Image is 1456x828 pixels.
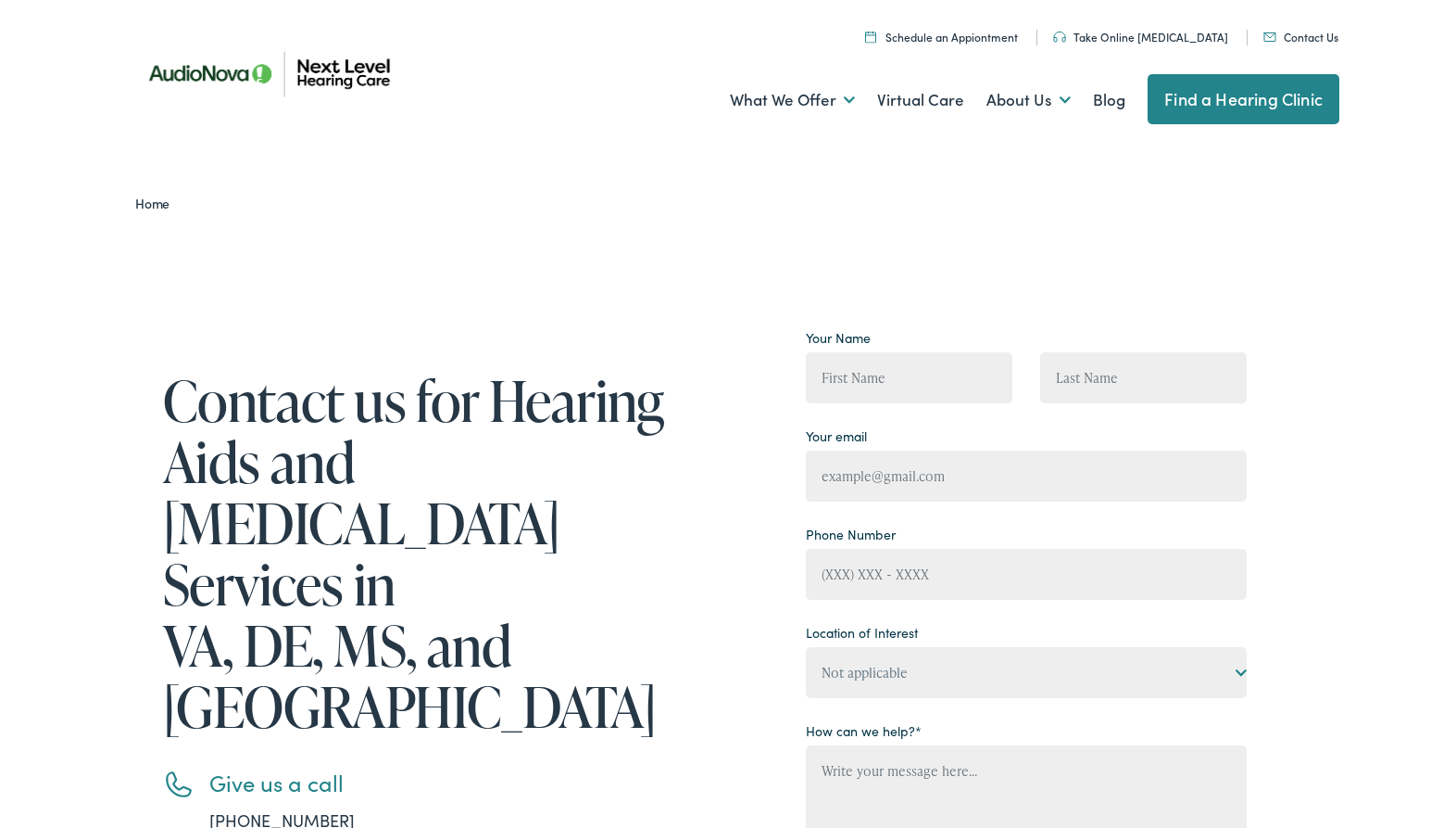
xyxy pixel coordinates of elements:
[163,370,682,737] h1: Contact us for Hearing Aids and [MEDICAL_DATA] Services in VA, DE, MS, and [GEOGRAPHIC_DATA]
[1263,32,1276,42] img: An icon representing mail communication is presented in a unique teal color.
[1148,74,1339,124] a: Find a Hearing Clinic
[806,623,918,643] label: Location of Interest
[806,427,867,446] label: Your email
[806,721,922,741] label: How can we help?
[806,549,1247,600] input: (XXX) XXX - XXXX
[1053,32,1066,43] img: An icon symbolizing headphones, colored in teal, suggests audio-related services or features.
[877,66,964,134] a: Virtual Care
[806,352,1012,403] input: First Name
[730,66,855,134] a: What We Offer
[209,770,682,796] h3: Give us a call
[1263,29,1338,45] a: Contact Us
[865,31,876,43] img: Calendar icon representing the ability to schedule a hearing test or hearing aid appointment at N...
[1040,352,1247,403] input: Last Name
[806,525,896,544] label: Phone Number
[865,29,1018,45] a: Schedule an Appiontment
[1053,29,1228,45] a: Take Online [MEDICAL_DATA]
[135,194,179,212] a: Home
[806,451,1247,502] input: example@gmail.com
[986,66,1071,134] a: About Us
[806,328,871,348] label: Your Name
[1093,66,1125,134] a: Blog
